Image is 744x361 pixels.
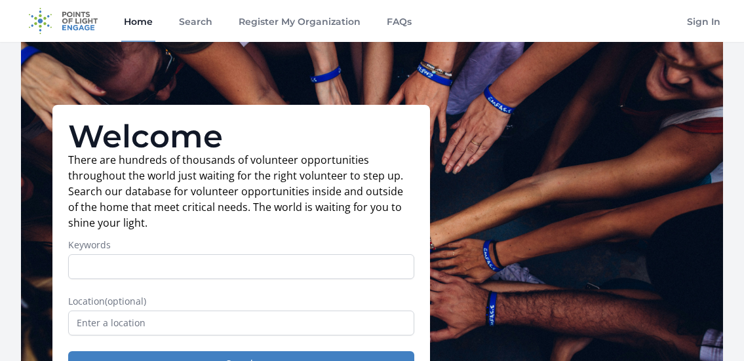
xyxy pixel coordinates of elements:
[105,295,146,307] span: (optional)
[68,295,414,308] label: Location
[68,238,414,252] label: Keywords
[68,152,414,231] p: There are hundreds of thousands of volunteer opportunities throughout the world just waiting for ...
[68,311,414,335] input: Enter a location
[68,121,414,152] h1: Welcome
